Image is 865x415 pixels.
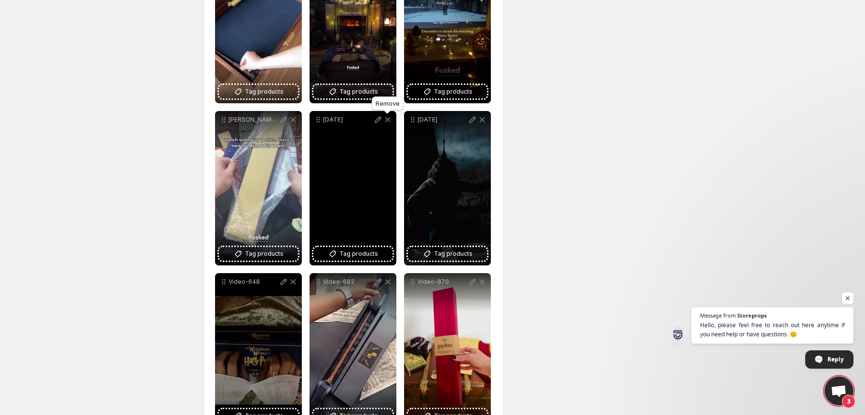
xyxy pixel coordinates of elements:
button: Tag products [313,247,392,261]
p: [DATE] [418,116,468,124]
span: Tag products [434,249,473,259]
span: Message from [700,313,736,318]
button: Tag products [313,85,392,98]
span: Tag products [339,87,378,97]
p: [PERSON_NAME] new movie origion story - Fusked [PERSON_NAME] Wands - Link in Bioharrypotter [229,116,279,124]
p: Video-692 [323,278,373,286]
p: Video-648 [229,278,279,286]
p: [DATE] [323,116,373,124]
div: Open chat [824,376,853,405]
button: Tag products [219,247,298,261]
div: [DATE]Tag products [404,111,491,265]
button: Tag products [408,85,487,98]
span: 3 [842,395,855,408]
span: Hello, please feel free to reach out here anytime if you need help or have questions. 😊 [700,320,845,339]
span: Tag products [245,87,284,97]
div: [PERSON_NAME] new movie origion story - Fusked [PERSON_NAME] Wands - Link in BioharrypotterTag pr... [215,111,302,265]
span: Tag products [245,249,284,259]
span: Tag products [434,87,473,97]
span: Storeprops [737,313,767,318]
button: Tag products [219,85,298,98]
span: Reply [827,351,844,368]
span: Tag products [339,249,378,259]
div: [DATE]Tag products [310,111,396,265]
button: Tag products [408,247,487,261]
p: Video-870 [418,278,468,286]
